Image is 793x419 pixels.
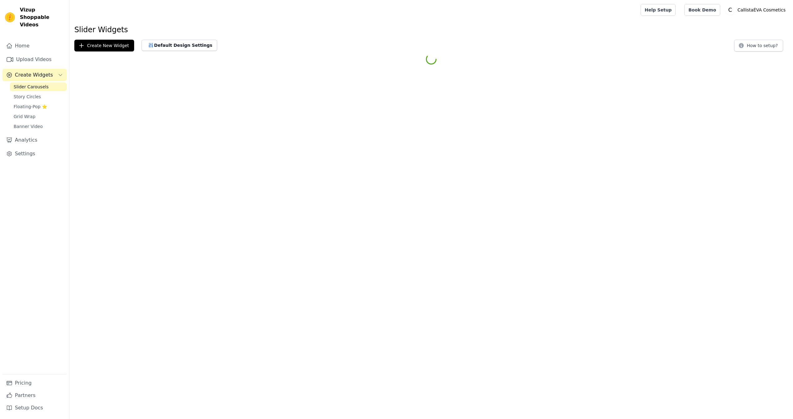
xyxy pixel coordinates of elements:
span: Slider Carousels [14,84,49,90]
a: Partners [2,389,67,402]
a: Slider Carousels [10,82,67,91]
a: How to setup? [734,44,783,50]
span: Vizup Shoppable Videos [20,6,64,29]
button: Create New Widget [74,40,134,51]
a: Grid Wrap [10,112,67,121]
button: How to setup? [734,40,783,51]
a: Setup Docs [2,402,67,414]
a: Book Demo [684,4,720,16]
button: Default Design Settings [142,40,217,51]
img: Vizup [5,12,15,22]
text: C [728,7,732,13]
a: Settings [2,148,67,160]
span: Grid Wrap [14,113,35,120]
span: Floating-Pop ⭐ [14,104,47,110]
a: Pricing [2,377,67,389]
a: Help Setup [641,4,676,16]
button: C CallistaÉVA Cosmetics [725,4,788,15]
span: Story Circles [14,94,41,100]
a: Story Circles [10,92,67,101]
a: Upload Videos [2,53,67,66]
a: Floating-Pop ⭐ [10,102,67,111]
a: Banner Video [10,122,67,131]
a: Analytics [2,134,67,146]
span: Banner Video [14,123,43,130]
span: Create Widgets [15,71,53,79]
button: Create Widgets [2,69,67,81]
h1: Slider Widgets [74,25,788,35]
p: CallistaÉVA Cosmetics [735,4,788,15]
a: Home [2,40,67,52]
